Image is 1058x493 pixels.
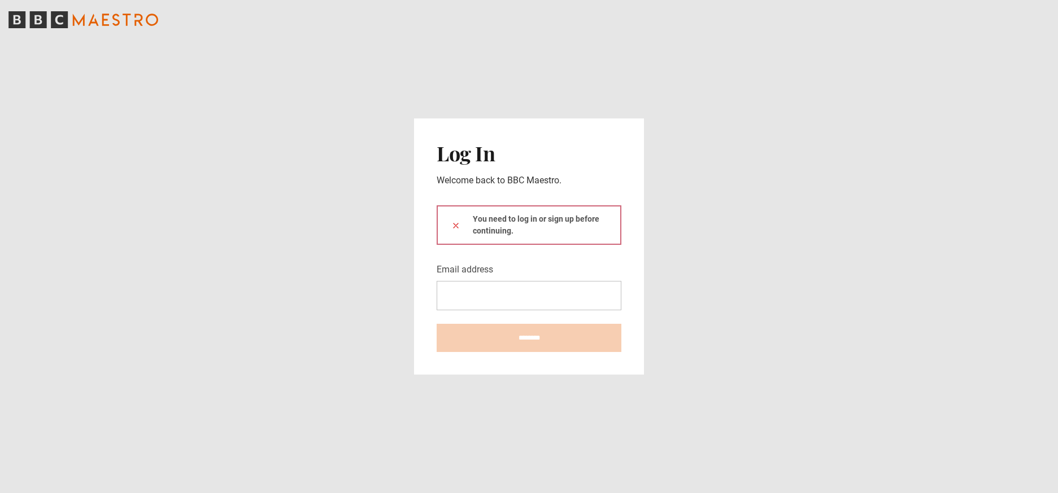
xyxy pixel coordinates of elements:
[8,11,158,28] svg: BBC Maestro
[437,263,493,276] label: Email address
[437,205,621,245] div: You need to log in or sign up before continuing.
[437,174,621,187] p: Welcome back to BBC Maestro.
[437,141,621,165] h2: Log In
